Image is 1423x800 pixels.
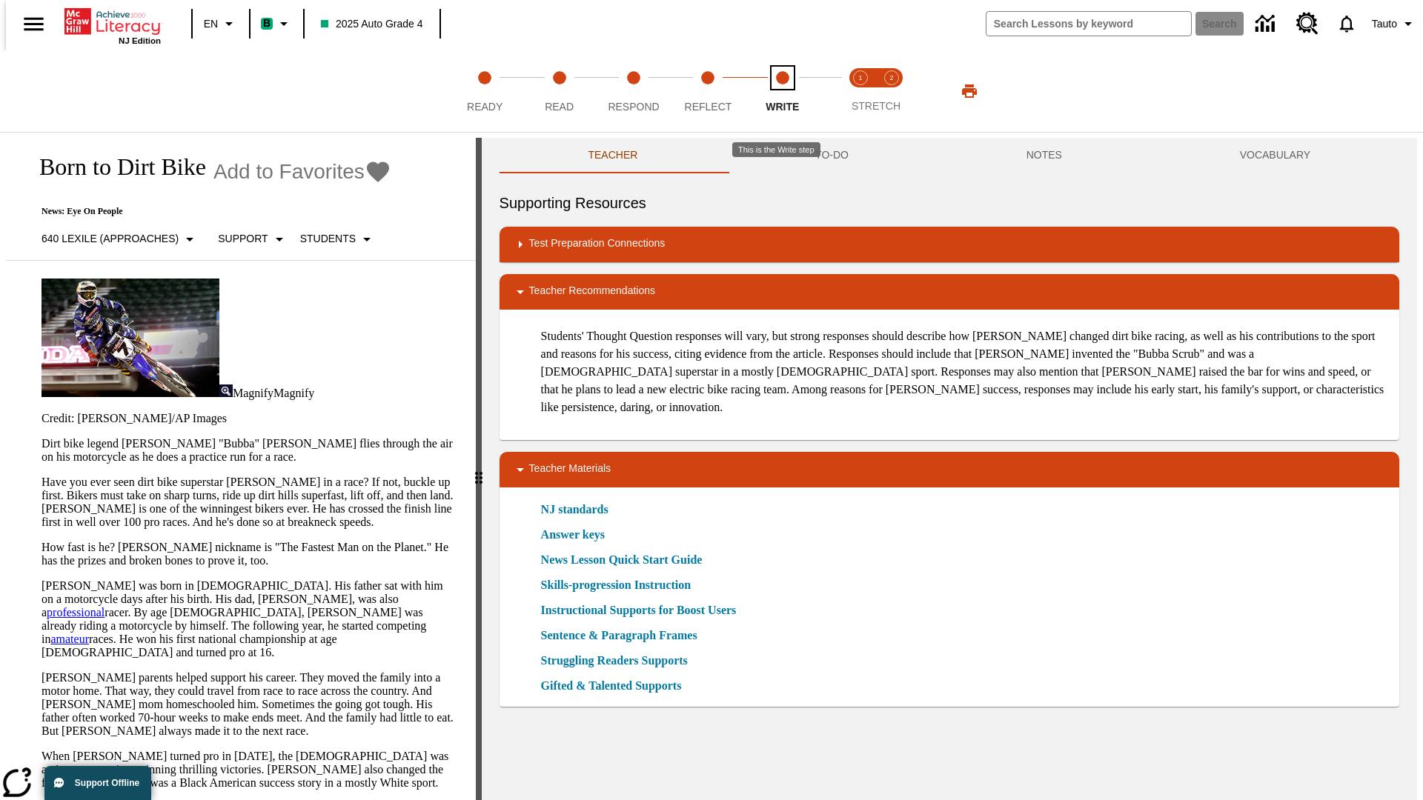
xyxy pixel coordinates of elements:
span: Tauto [1372,16,1397,32]
button: Write step 5 of 5 [740,50,826,132]
span: Magnify [233,387,273,399]
p: When [PERSON_NAME] turned pro in [DATE], the [DEMOGRAPHIC_DATA] was an instant , winning thrillin... [42,750,458,790]
button: Reflect step 4 of 5 [665,50,751,132]
span: EN [204,16,218,32]
a: Instructional Supports for Boost Users, Will open in new browser window or tab [541,601,737,619]
span: Ready [467,101,502,113]
span: B [263,14,271,33]
button: Language: EN, Select a language [197,10,245,37]
p: Have you ever seen dirt bike superstar [PERSON_NAME] in a race? If not, buckle up first. Bikers m... [42,476,458,529]
img: Motocross racer James Stewart flies through the air on his dirt bike. [42,279,219,397]
button: Scaffolds, Support [212,226,293,253]
span: STRETCH [852,100,900,112]
span: Support Offline [75,778,139,788]
a: Sentence & Paragraph Frames, Will open in new browser window or tab [541,627,697,644]
div: Home [64,5,161,45]
div: Press Enter or Spacebar and then press right and left arrow keys to move the slider [476,138,482,800]
button: TO-DO [726,138,938,173]
button: Profile/Settings [1366,10,1423,37]
a: Resource Center, Will open in new tab [1287,4,1327,44]
button: Boost Class color is mint green. Change class color [255,10,299,37]
div: This is the Write step [732,142,820,157]
button: Select Lexile, 640 Lexile (Approaches) [36,226,205,253]
a: Gifted & Talented Supports [541,677,691,695]
p: Students [300,231,356,247]
a: Struggling Readers Supports [541,652,697,670]
span: Magnify [273,387,314,399]
button: VOCABULARY [1151,138,1399,173]
text: 2 [889,74,893,81]
p: Dirt bike legend [PERSON_NAME] "Bubba" [PERSON_NAME] flies through the air on his motorcycle as h... [42,437,458,464]
span: Read [545,101,574,113]
p: 640 Lexile (Approaches) [42,231,179,247]
a: Notifications [1327,4,1366,43]
input: search field [986,12,1191,36]
span: NJ Edition [119,36,161,45]
a: professional [47,606,105,619]
span: Write [766,101,799,113]
button: Stretch Read step 1 of 2 [839,50,882,132]
div: activity [482,138,1417,800]
a: Skills-progression Instruction, Will open in new browser window or tab [541,576,691,594]
button: Stretch Respond step 2 of 2 [870,50,913,132]
span: 2025 Auto Grade 4 [321,16,423,32]
h6: Supporting Resources [500,191,1399,215]
p: Test Preparation Connections [529,236,666,253]
a: NJ standards [541,501,617,519]
button: Open side menu [12,2,56,46]
p: News: Eye On People [24,206,391,217]
button: Add to Favorites - Born to Dirt Bike [213,159,391,184]
button: Ready step 1 of 5 [442,50,528,132]
p: Students' Thought Question responses will vary, but strong responses should describe how [PERSON_... [541,327,1387,416]
span: Add to Favorites [213,160,365,184]
button: Print [946,78,993,104]
p: Support [218,231,268,247]
span: Reflect [685,101,732,113]
button: Teacher [500,138,727,173]
button: Select Student [294,226,382,253]
button: Read step 2 of 5 [516,50,602,132]
img: Magnify [219,384,233,397]
a: sensation [87,763,132,776]
a: News Lesson Quick Start Guide, Will open in new browser window or tab [541,551,703,569]
a: Answer keys, Will open in new browser window or tab [541,526,605,544]
text: 1 [858,74,862,81]
button: Support Offline [44,766,151,800]
p: [PERSON_NAME] parents helped support his career. They moved the family into a motor home. That wa... [42,671,458,738]
div: Instructional Panel Tabs [500,138,1399,173]
div: Test Preparation Connections [500,227,1399,262]
a: Data Center [1247,4,1287,44]
div: Teacher Recommendations [500,274,1399,310]
p: How fast is he? [PERSON_NAME] nickname is "The Fastest Man on the Planet." He has the prizes and ... [42,541,458,567]
a: amateur [50,633,89,645]
div: Teacher Materials [500,452,1399,487]
button: Respond step 3 of 5 [591,50,677,132]
span: Respond [608,101,659,113]
p: [PERSON_NAME] was born in [DEMOGRAPHIC_DATA]. His father sat with him on a motorcycle days after ... [42,579,458,659]
div: reading [6,138,476,793]
h1: Born to Dirt Bike [24,153,206,181]
button: NOTES [938,138,1151,173]
p: Teacher Recommendations [529,283,655,301]
p: Credit: [PERSON_NAME]/AP Images [42,412,458,425]
p: Teacher Materials [529,461,611,479]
